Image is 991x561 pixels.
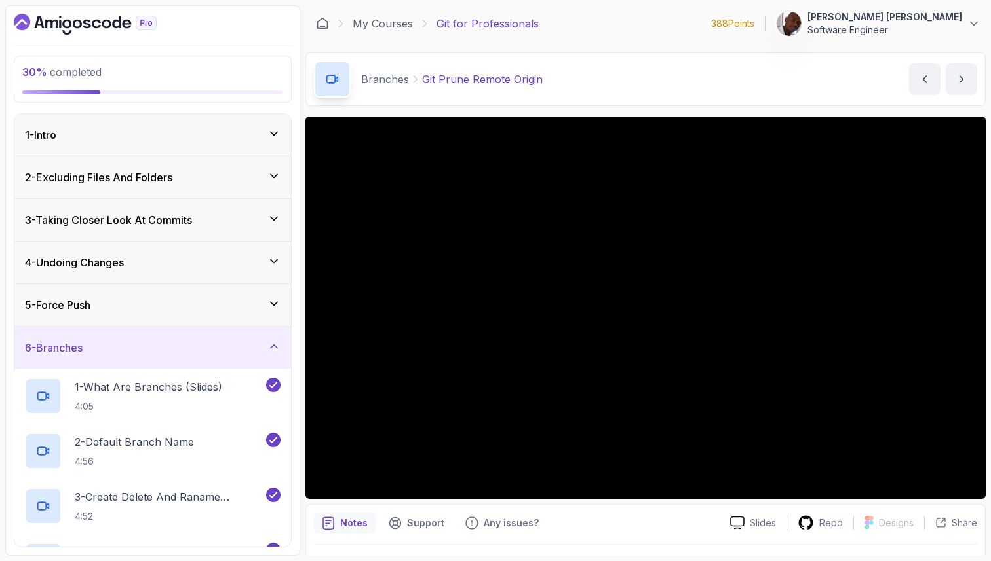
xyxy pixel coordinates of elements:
p: Git Prune Remote Origin [422,71,543,87]
a: Repo [787,515,853,531]
button: 4-Undoing Changes [14,242,291,283]
button: Feedback button [457,513,547,534]
p: 3 - Create Delete And Raname Branches [75,489,263,505]
p: Any issues? [484,516,539,530]
button: 1-Intro [14,114,291,156]
button: notes button [314,513,376,534]
button: 6-Branches [14,327,291,369]
button: 2-Default Branch Name4:56 [25,433,281,469]
p: Branches [361,71,409,87]
button: previous content [909,63,941,95]
p: Designs [879,516,914,530]
button: 1-What Are Branches (Slides)4:05 [25,378,281,414]
p: 4:56 [75,455,194,468]
p: 4 - Git Checkout [75,544,151,560]
a: Slides [720,516,787,530]
p: 4:52 [75,510,263,523]
p: Share [952,516,977,530]
button: 5-Force Push [14,284,291,326]
p: 4:05 [75,400,222,413]
a: Dashboard [14,14,187,35]
button: next content [946,63,977,95]
p: 388 Points [711,17,754,30]
p: Slides [750,516,776,530]
p: Notes [340,516,368,530]
button: Share [924,516,977,530]
p: Software Engineer [807,24,962,37]
button: 3-Create Delete And Raname Branches4:52 [25,488,281,524]
button: Support button [381,513,452,534]
span: completed [22,65,102,79]
iframe: 13 - git prune remote origin [305,117,986,499]
h3: 4 - Undoing Changes [25,255,124,270]
p: Support [407,516,444,530]
h3: 6 - Branches [25,340,83,355]
h3: 3 - Taking Closer Look At Commits [25,212,192,228]
button: 2-Excluding Files And Folders [14,156,291,198]
h3: 1 - Intro [25,127,56,143]
p: Git for Professionals [437,16,539,31]
h3: 2 - Excluding Files And Folders [25,170,172,185]
a: Dashboard [316,17,329,30]
button: user profile image[PERSON_NAME] [PERSON_NAME]Software Engineer [776,10,981,37]
p: 2 - Default Branch Name [75,434,194,450]
p: 1 - What Are Branches (Slides) [75,379,222,395]
span: 30 % [22,65,47,79]
a: My Courses [353,16,413,31]
p: Repo [819,516,843,530]
button: 3-Taking Closer Look At Commits [14,199,291,241]
h3: 5 - Force Push [25,297,90,313]
p: [PERSON_NAME] [PERSON_NAME] [807,10,962,24]
img: user profile image [777,11,802,36]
